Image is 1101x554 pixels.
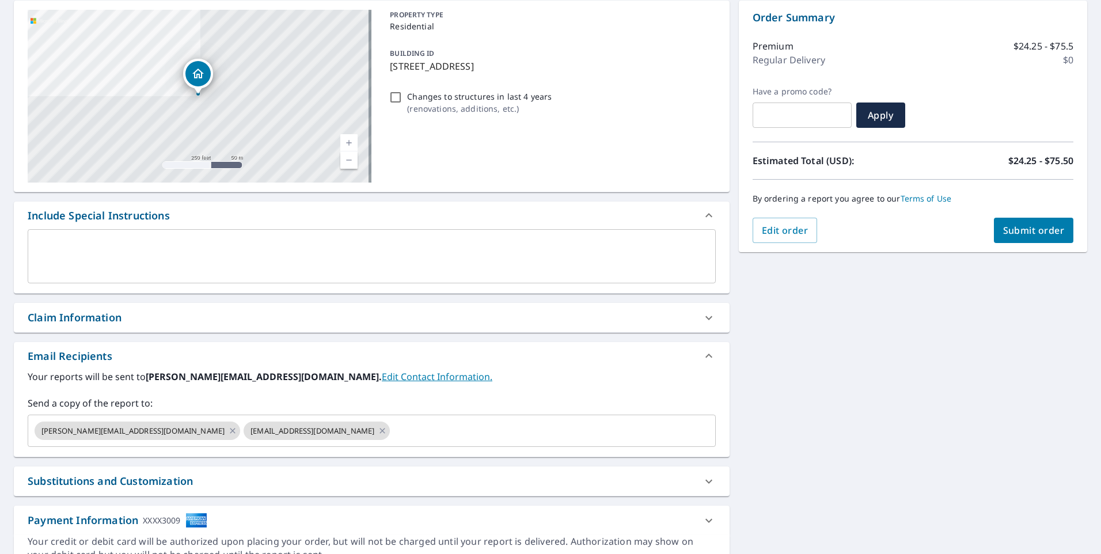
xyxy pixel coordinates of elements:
p: $0 [1063,53,1073,67]
p: Premium [753,39,794,53]
p: [STREET_ADDRESS] [390,59,711,73]
p: $24.25 - $75.5 [1013,39,1073,53]
p: By ordering a report you agree to our [753,193,1073,204]
label: Have a promo code? [753,86,852,97]
span: [PERSON_NAME][EMAIL_ADDRESS][DOMAIN_NAME] [35,426,231,437]
div: Email Recipients [28,348,112,364]
div: Include Special Instructions [28,208,170,223]
a: Current Level 17, Zoom In [340,134,358,151]
span: Apply [865,109,896,122]
p: Changes to structures in last 4 years [407,90,552,103]
label: Your reports will be sent to [28,370,716,384]
p: Estimated Total (USD): [753,154,913,168]
button: Apply [856,103,905,128]
span: [EMAIL_ADDRESS][DOMAIN_NAME] [244,426,381,437]
p: $24.25 - $75.50 [1008,154,1073,168]
b: [PERSON_NAME][EMAIL_ADDRESS][DOMAIN_NAME]. [146,370,382,383]
div: Email Recipients [14,342,730,370]
p: ( renovations, additions, etc. ) [407,103,552,115]
button: Edit order [753,218,818,243]
div: Dropped pin, building 1, Residential property, 9012 Kimblehunt Dr Gaithersburg, MD 20882 [183,59,213,94]
p: Order Summary [753,10,1073,25]
div: [PERSON_NAME][EMAIL_ADDRESS][DOMAIN_NAME] [35,422,240,440]
div: Payment InformationXXXX3009cardImage [14,506,730,535]
div: Substitutions and Customization [14,466,730,496]
p: PROPERTY TYPE [390,10,711,20]
a: Terms of Use [901,193,952,204]
p: BUILDING ID [390,48,434,58]
div: [EMAIL_ADDRESS][DOMAIN_NAME] [244,422,390,440]
span: Submit order [1003,224,1065,237]
button: Submit order [994,218,1074,243]
a: EditContactInfo [382,370,492,383]
div: Substitutions and Customization [28,473,193,489]
a: Current Level 17, Zoom Out [340,151,358,169]
label: Send a copy of the report to: [28,396,716,410]
span: Edit order [762,224,808,237]
div: Payment Information [28,513,207,528]
p: Residential [390,20,711,32]
div: Claim Information [14,303,730,332]
img: cardImage [185,513,207,528]
div: XXXX3009 [143,513,180,528]
div: Include Special Instructions [14,202,730,229]
p: Regular Delivery [753,53,825,67]
div: Claim Information [28,310,122,325]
